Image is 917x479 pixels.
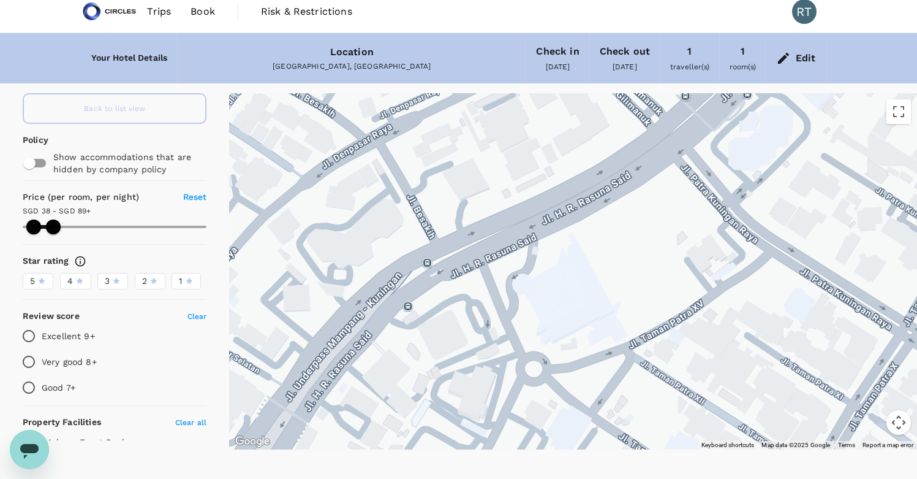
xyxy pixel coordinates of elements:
[761,442,830,448] span: Map data ©2025 Google
[670,63,709,71] span: traveller(s)
[42,437,127,447] span: 24-hour Front Desk
[105,275,110,288] span: 3
[30,275,35,288] span: 5
[191,4,215,19] span: Book
[232,434,273,450] img: Google
[886,99,911,124] button: Toggle fullscreen view
[23,310,80,323] h6: Review score
[741,43,745,60] div: 1
[730,63,756,71] span: room(s)
[886,410,911,435] button: Map camera controls
[91,52,168,65] h6: Your Hotel Details
[42,330,95,342] p: Excellent 9+
[147,4,171,19] span: Trips
[330,44,374,61] div: Location
[536,43,579,60] div: Check in
[23,416,101,429] h6: Property Facilities
[862,442,913,448] a: Report a map error
[142,275,147,288] span: 2
[261,4,352,19] span: Risk & Restrictions
[67,275,73,288] span: 4
[10,430,49,469] iframe: Button to launch messaging window
[53,151,199,175] p: Show accommodations that are hidden by company policy
[546,63,570,71] span: [DATE]
[42,356,97,368] p: Very good 8+
[701,441,754,450] button: Keyboard shortcuts
[175,418,206,427] span: Clear all
[23,93,206,124] a: Back to list view
[613,63,637,71] span: [DATE]
[183,192,207,202] span: Reset
[42,381,75,394] p: Good 7+
[23,255,69,268] h6: Star rating
[179,275,182,288] span: 1
[187,61,516,73] div: [GEOGRAPHIC_DATA], [GEOGRAPHIC_DATA]
[23,191,160,204] h6: Price (per room, per night)
[838,442,856,448] a: Terms
[187,312,207,321] span: Clear
[23,207,91,215] span: SGD 38 - SGD 89+
[687,43,692,60] div: 1
[84,104,145,113] span: Back to list view
[23,134,34,146] p: Policy
[600,43,650,60] div: Check out
[796,50,816,67] div: Edit
[232,434,273,450] a: Open this area in Google Maps (opens a new window)
[74,255,86,267] svg: Star ratings are awarded to properties to represent the quality of services, facilities, and amen...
